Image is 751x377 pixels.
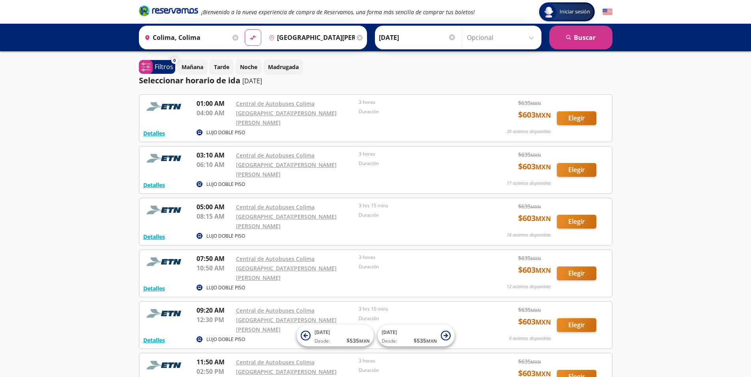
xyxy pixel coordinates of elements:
[139,75,240,86] p: Seleccionar horario de ida
[206,129,245,136] p: LUJO DOBLE PISO
[143,357,187,373] img: RESERVAMOS
[359,160,478,167] p: Duración
[236,59,262,75] button: Noche
[536,214,551,223] small: MXN
[414,336,437,345] span: $ 535
[382,338,397,345] span: Desde:
[518,306,541,314] span: $ 635
[236,109,337,126] a: [GEOGRAPHIC_DATA][PERSON_NAME][PERSON_NAME]
[382,329,397,336] span: [DATE]
[518,99,541,107] span: $ 635
[556,8,593,16] span: Iniciar sesión
[509,335,551,342] p: 9 asientos disponibles
[518,202,541,210] span: $ 635
[141,28,230,47] input: Buscar Origen
[143,99,187,114] img: RESERVAMOS
[426,338,437,344] small: MXN
[518,212,551,224] span: $ 603
[359,263,478,270] p: Duración
[531,255,541,261] small: MXN
[507,180,551,187] p: 17 asientos disponibles
[557,163,596,177] button: Elegir
[143,306,187,321] img: RESERVAMOS
[557,266,596,280] button: Elegir
[236,255,315,263] a: Central de Autobuses Colima
[236,358,315,366] a: Central de Autobuses Colima
[518,109,551,121] span: $ 603
[359,315,478,322] p: Duración
[143,254,187,270] img: RESERVAMOS
[201,8,475,16] em: ¡Bienvenido a la nueva experiencia de compra de Reservamos, una forma más sencilla de comprar tus...
[143,202,187,218] img: RESERVAMOS
[236,152,315,159] a: Central de Autobuses Colima
[518,150,541,159] span: $ 635
[197,150,232,160] p: 03:10 AM
[531,152,541,158] small: MXN
[507,232,551,238] p: 18 asientos disponibles
[197,315,232,324] p: 12:30 PM
[236,264,337,281] a: [GEOGRAPHIC_DATA][PERSON_NAME][PERSON_NAME]
[264,59,303,75] button: Madrugada
[507,283,551,290] p: 12 asientos disponibles
[359,306,478,313] p: 3 hrs 10 mins
[359,254,478,261] p: 3 horas
[359,99,478,106] p: 3 horas
[549,26,612,49] button: Buscar
[266,28,355,47] input: Buscar Destino
[139,5,198,19] a: Brand Logo
[143,336,165,344] button: Detalles
[236,316,337,333] a: [GEOGRAPHIC_DATA][PERSON_NAME][PERSON_NAME]
[206,181,245,188] p: LUJO DOBLE PISO
[236,100,315,107] a: Central de Autobuses Colima
[518,316,551,328] span: $ 603
[197,212,232,221] p: 08:15 AM
[236,213,337,230] a: [GEOGRAPHIC_DATA][PERSON_NAME][PERSON_NAME]
[536,318,551,326] small: MXN
[536,111,551,120] small: MXN
[182,63,203,71] p: Mañana
[206,233,245,240] p: LUJO DOBLE PISO
[177,59,208,75] button: Mañana
[603,7,612,17] button: English
[315,338,330,345] span: Desde:
[315,329,330,336] span: [DATE]
[143,233,165,241] button: Detalles
[197,263,232,273] p: 10:50 AM
[143,284,165,293] button: Detalles
[268,63,299,71] p: Madrugada
[536,266,551,275] small: MXN
[518,254,541,262] span: $ 635
[531,359,541,365] small: MXN
[197,367,232,376] p: 02:50 PM
[518,161,551,173] span: $ 603
[378,325,455,347] button: [DATE]Desde:$535MXN
[359,212,478,219] p: Duración
[359,202,478,209] p: 3 hrs 15 mins
[197,306,232,315] p: 09:20 AM
[518,264,551,276] span: $ 603
[531,204,541,210] small: MXN
[359,338,370,344] small: MXN
[155,62,173,71] p: Filtros
[557,111,596,125] button: Elegir
[531,307,541,313] small: MXN
[210,59,234,75] button: Tarde
[197,108,232,118] p: 04:00 AM
[197,254,232,263] p: 07:50 AM
[359,150,478,158] p: 3 horas
[214,63,229,71] p: Tarde
[197,99,232,108] p: 01:00 AM
[240,63,257,71] p: Noche
[197,160,232,169] p: 06:10 AM
[143,181,165,189] button: Detalles
[236,307,315,314] a: Central de Autobuses Colima
[139,60,175,74] button: 0Filtros
[507,128,551,135] p: 20 asientos disponibles
[359,357,478,364] p: 3 horas
[557,318,596,332] button: Elegir
[467,28,537,47] input: Opcional
[206,284,245,291] p: LUJO DOBLE PISO
[206,336,245,343] p: LUJO DOBLE PISO
[379,28,456,47] input: Elegir Fecha
[346,336,370,345] span: $ 535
